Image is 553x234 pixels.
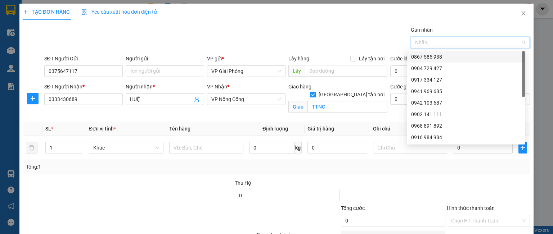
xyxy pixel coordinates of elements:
[513,4,534,24] button: Close
[411,110,521,118] div: 0902 141 111
[26,163,214,171] div: Tổng: 1
[411,122,521,130] div: 0968 891 892
[288,84,311,90] span: Giao hàng
[194,96,200,102] span: user-add
[207,84,227,90] span: VP Nhận
[45,126,51,132] span: SL
[390,93,435,105] input: Cước giao hàng
[89,126,116,132] span: Đơn vị tính
[288,65,305,77] span: Lấy
[411,53,521,61] div: 0867 585 938
[26,142,37,153] button: delete
[316,91,387,98] span: [GEOGRAPHIC_DATA] tận nơi
[411,133,521,141] div: 0916 984 984
[411,99,521,107] div: 0942 103 687
[411,27,433,33] label: Gán nhãn
[407,86,525,97] div: 0941 969 685
[30,47,69,63] strong: PHIẾU BIÊN NHẬN
[27,93,39,104] button: plus
[411,87,521,95] div: 0941 969 685
[407,74,525,86] div: 0917 334 127
[407,120,525,132] div: 0968 891 892
[262,126,288,132] span: Định lượng
[415,38,417,47] input: Gán nhãn
[126,55,204,63] div: Người gửi
[169,126,190,132] span: Tên hàng
[44,83,123,91] div: SĐT Người Nhận
[521,10,526,16] span: close
[373,142,447,153] input: Ghi Chú
[518,142,527,153] button: plus
[356,55,387,63] span: Lấy tận nơi
[307,101,387,113] input: Giao tận nơi
[78,37,121,45] span: GP1408250268
[211,66,281,77] span: VP Giải Phóng
[307,142,367,153] input: 0
[4,25,20,50] img: logo
[27,96,38,101] span: plus
[24,6,74,29] strong: CHUYỂN PHÁT NHANH ĐÔNG LÝ
[407,97,525,109] div: 0942 103 687
[390,56,423,61] label: Cước lấy hàng
[235,180,251,186] span: Thu Hộ
[211,94,281,105] span: VP Nông Cống
[288,101,307,113] span: Giao
[407,109,525,120] div: 0902 141 111
[288,56,309,61] span: Lấy hàng
[295,142,302,153] span: kg
[307,126,334,132] span: Giá trị hàng
[411,76,521,84] div: 0917 334 127
[23,9,70,15] span: TẠO ĐƠN HÀNG
[169,142,243,153] input: VD: Bàn, Ghế
[447,205,495,211] label: Hình thức thanh toán
[411,64,521,72] div: 0904 729 427
[81,9,157,15] span: Yêu cầu xuất hóa đơn điện tử
[407,63,525,74] div: 0904 729 427
[93,142,159,153] span: Khác
[81,9,87,15] img: icon
[407,132,525,143] div: 0916 984 984
[23,9,28,14] span: plus
[126,83,204,91] div: Người nhận
[407,51,525,63] div: 0867 585 938
[519,145,527,151] span: plus
[341,205,365,211] span: Tổng cước
[207,55,286,63] div: VP gửi
[370,122,450,136] th: Ghi chú
[390,65,449,77] input: Cước lấy hàng
[24,31,74,46] span: SĐT XE 0867 585 938
[305,65,387,77] input: Dọc đường
[390,84,426,90] label: Cước giao hàng
[44,55,123,63] div: SĐT Người Gửi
